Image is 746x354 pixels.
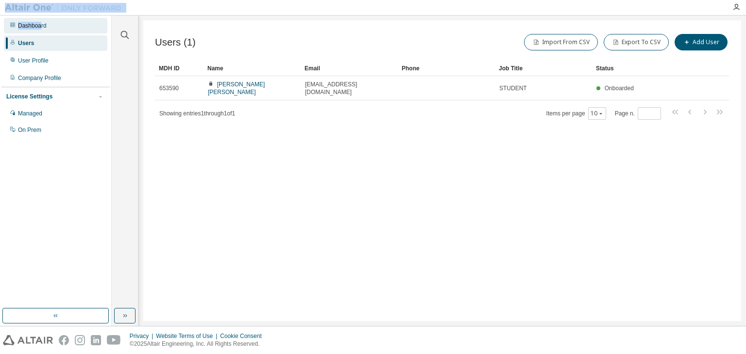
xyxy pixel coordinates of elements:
[159,110,235,117] span: Showing entries 1 through 1 of 1
[155,37,196,48] span: Users (1)
[524,34,598,50] button: Import From CSV
[499,84,527,92] span: STUDENT
[499,61,588,76] div: Job Title
[6,93,52,100] div: License Settings
[5,3,126,13] img: Altair One
[156,332,220,340] div: Website Terms of Use
[596,61,679,76] div: Status
[615,107,661,120] span: Page n.
[18,39,34,47] div: Users
[18,22,47,30] div: Dashboard
[675,34,728,50] button: Add User
[18,74,61,82] div: Company Profile
[159,61,200,76] div: MDH ID
[18,126,41,134] div: On Prem
[208,81,265,96] a: [PERSON_NAME] [PERSON_NAME]
[605,85,634,92] span: Onboarded
[207,61,297,76] div: Name
[305,80,393,96] span: [EMAIL_ADDRESS][DOMAIN_NAME]
[305,61,394,76] div: Email
[130,340,268,348] p: © 2025 Altair Engineering, Inc. All Rights Reserved.
[18,110,42,117] div: Managed
[18,57,49,64] div: User Profile
[59,335,69,345] img: facebook.svg
[546,107,606,120] span: Items per page
[591,110,604,117] button: 10
[107,335,121,345] img: youtube.svg
[130,332,156,340] div: Privacy
[75,335,85,345] img: instagram.svg
[220,332,267,340] div: Cookie Consent
[91,335,101,345] img: linkedin.svg
[159,84,179,92] span: 653590
[402,61,491,76] div: Phone
[604,34,669,50] button: Export To CSV
[3,335,53,345] img: altair_logo.svg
